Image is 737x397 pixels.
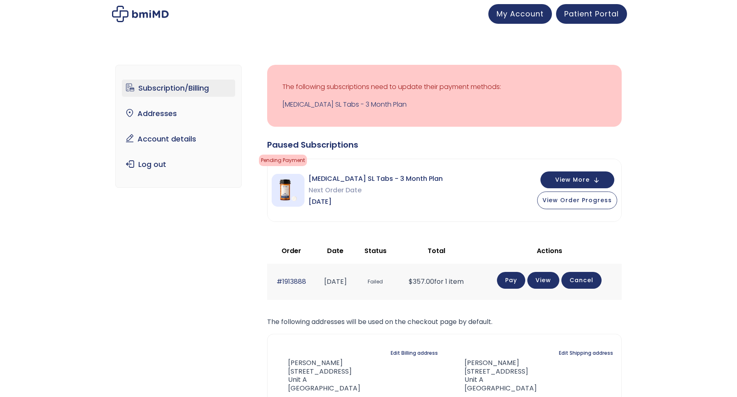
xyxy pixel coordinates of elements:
span: Patient Portal [564,9,619,19]
a: Log out [122,156,236,173]
span: View More [555,177,590,183]
span: Status [364,246,387,256]
span: Failed [359,274,392,290]
span: Actions [537,246,562,256]
span: Order [282,246,301,256]
span: Next Order Date [309,185,443,196]
button: View Order Progress [537,192,617,209]
a: Subscription/Billing [122,80,236,97]
a: Patient Portal [556,4,627,24]
span: $ [409,277,413,286]
address: [PERSON_NAME] [STREET_ADDRESS] Unit A [GEOGRAPHIC_DATA] [276,359,360,393]
button: View More [540,171,614,188]
img: Sermorelin SL Tabs - 3 Month Plan [272,174,304,207]
span: Total [428,246,445,256]
a: [MEDICAL_DATA] SL Tabs - 3 Month Plan [282,99,607,110]
a: My Account [488,4,552,24]
div: Paused Subscriptions [267,139,622,151]
p: The following addresses will be used on the checkout page by default. [267,316,622,328]
a: Cancel [561,272,602,289]
address: [PERSON_NAME] [STREET_ADDRESS] Unit A [GEOGRAPHIC_DATA] [451,359,537,393]
span: [DATE] [309,196,443,208]
span: My Account [497,9,544,19]
a: Pay [497,272,525,289]
span: 357.00 [409,277,434,286]
span: [MEDICAL_DATA] SL Tabs - 3 Month Plan [309,173,443,185]
time: [DATE] [324,277,347,286]
a: #1913888 [277,277,306,286]
td: for 1 item [396,264,477,299]
p: The following subscriptions need to update their payment methods: [282,81,607,93]
a: Account details [122,130,236,148]
a: View [527,272,559,289]
span: Pending Payment [259,155,307,166]
nav: Account pages [115,65,242,188]
img: My account [112,6,169,22]
span: View Order Progress [542,196,612,204]
a: Addresses [122,105,236,122]
span: Date [327,246,343,256]
a: Edit Billing address [391,347,438,359]
a: Edit Shipping address [559,347,613,359]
